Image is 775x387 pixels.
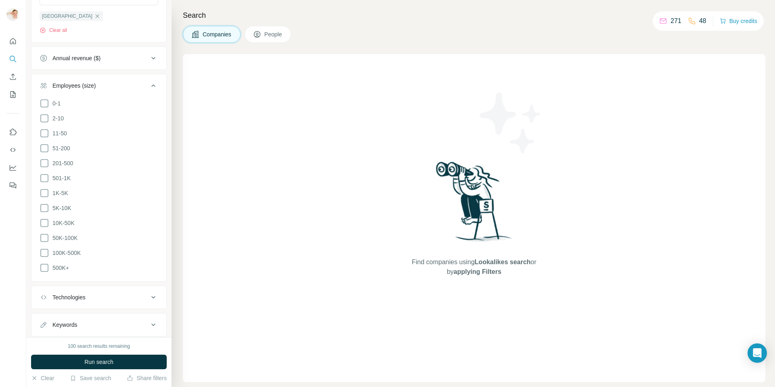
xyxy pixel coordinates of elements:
button: Quick start [6,34,19,48]
div: 100 search results remaining [68,343,130,350]
p: 48 [699,16,706,26]
span: Lookalikes search [475,259,531,265]
img: Surfe Illustration - Woman searching with binoculars [432,160,516,250]
span: 201-500 [49,159,73,167]
span: 0-1 [49,99,61,107]
span: 501-1K [49,174,71,182]
span: 51-200 [49,144,70,152]
button: My lists [6,87,19,102]
button: Feedback [6,178,19,193]
span: Find companies using or by [409,257,538,277]
img: Surfe Illustration - Stars [474,86,547,159]
span: Companies [203,30,232,38]
div: Keywords [52,321,77,329]
button: Dashboard [6,160,19,175]
span: People [264,30,283,38]
span: 10K-50K [49,219,74,227]
button: Use Surfe on LinkedIn [6,125,19,139]
button: Technologies [31,288,166,307]
button: Employees (size) [31,76,166,99]
span: 5K-10K [49,204,71,212]
button: Clear [31,374,54,382]
button: Run search [31,355,167,369]
span: 1K-5K [49,189,68,197]
div: Technologies [52,293,86,301]
button: Share filters [127,374,167,382]
span: 50K-100K [49,234,77,242]
p: 271 [670,16,681,26]
div: Employees (size) [52,82,96,90]
span: 2-10 [49,114,64,122]
div: Annual revenue ($) [52,54,101,62]
span: Run search [84,358,113,366]
span: applying Filters [454,268,501,275]
button: Enrich CSV [6,69,19,84]
h4: Search [183,10,765,21]
button: Keywords [31,315,166,334]
button: Use Surfe API [6,143,19,157]
button: Search [6,52,19,66]
button: Annual revenue ($) [31,48,166,68]
button: Clear all [40,27,67,34]
span: 11-50 [49,129,67,137]
span: [GEOGRAPHIC_DATA] [42,13,92,20]
span: 100K-500K [49,249,81,257]
div: Open Intercom Messenger [748,343,767,363]
span: 500K+ [49,264,69,272]
button: Save search [70,374,111,382]
button: Buy credits [720,15,757,27]
img: Avatar [6,8,19,21]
